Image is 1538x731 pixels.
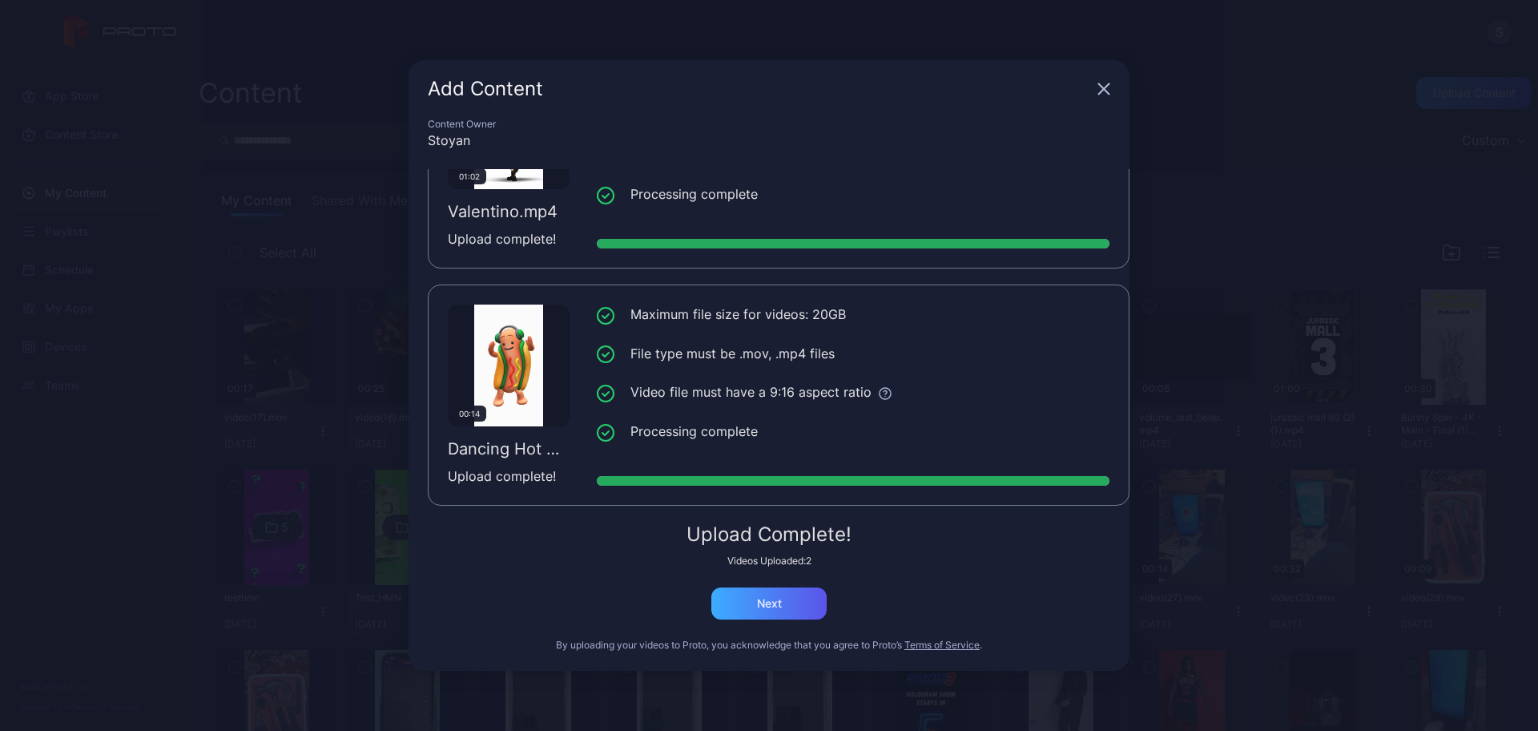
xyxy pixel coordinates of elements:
[453,168,486,184] div: 01:02
[711,588,827,620] button: Next
[597,305,1109,325] li: Maximum file size for videos: 20GB
[448,202,570,221] div: Valentino.mp4
[428,555,1110,567] div: Videos Uploaded: 2
[448,229,570,248] div: Upload complete!
[597,382,1109,402] li: Video file must have a 9:16 aspect ratio
[428,79,1091,99] div: Add Content
[428,525,1110,544] div: Upload Complete!
[757,597,782,610] div: Next
[597,422,1109,442] li: Processing complete
[428,131,1110,150] div: Stoyan
[428,639,1110,652] div: By uploading your videos to Proto, you acknowledge that you agree to Proto’s .
[597,184,1109,204] li: Processing complete
[448,466,570,486] div: Upload complete!
[453,406,486,422] div: 00:14
[448,439,570,458] div: Dancing Hot Dog.mp4
[597,344,1109,364] li: File type must be .mov, .mp4 files
[428,118,1110,131] div: Content Owner
[904,639,980,652] button: Terms of Service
